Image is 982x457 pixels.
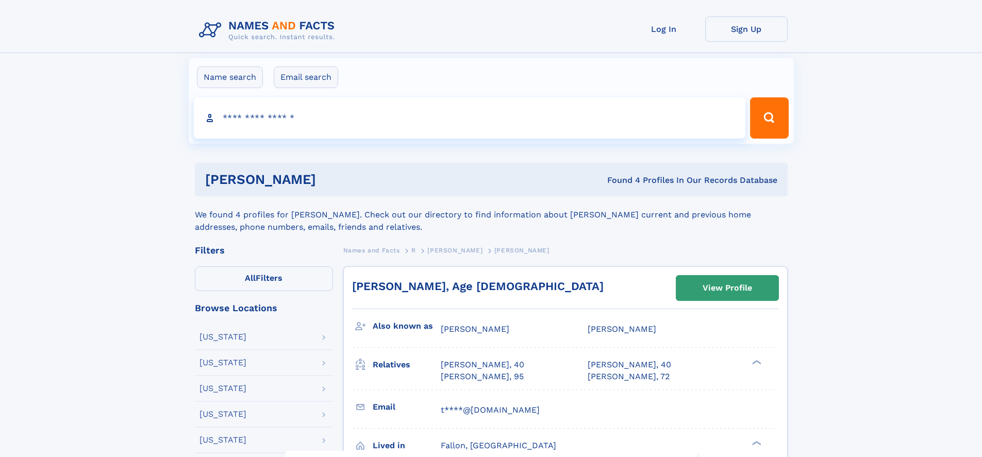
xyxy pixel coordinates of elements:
[373,317,441,335] h3: Also known as
[750,97,788,139] button: Search Button
[343,244,400,257] a: Names and Facts
[195,266,333,291] label: Filters
[588,324,656,334] span: [PERSON_NAME]
[373,437,441,454] h3: Lived in
[373,398,441,416] h3: Email
[274,66,338,88] label: Email search
[245,273,256,283] span: All
[705,16,788,42] a: Sign Up
[195,16,343,44] img: Logo Names and Facts
[623,16,705,42] a: Log In
[676,276,778,300] a: View Profile
[441,371,524,382] a: [PERSON_NAME], 95
[750,439,762,446] div: ❯
[199,384,246,393] div: [US_STATE]
[588,359,671,370] a: [PERSON_NAME], 40
[750,359,762,366] div: ❯
[703,276,752,300] div: View Profile
[199,436,246,444] div: [US_STATE]
[199,333,246,341] div: [US_STATE]
[441,441,556,450] span: Fallon, [GEOGRAPHIC_DATA]
[199,359,246,367] div: [US_STATE]
[494,247,550,254] span: [PERSON_NAME]
[373,356,441,374] h3: Relatives
[195,246,333,255] div: Filters
[199,410,246,418] div: [US_STATE]
[441,359,524,370] a: [PERSON_NAME], 40
[427,244,482,257] a: [PERSON_NAME]
[197,66,263,88] label: Name search
[352,280,604,293] a: [PERSON_NAME], Age [DEMOGRAPHIC_DATA]
[411,244,416,257] a: R
[205,173,462,186] h1: [PERSON_NAME]
[195,303,333,313] div: Browse Locations
[411,247,416,254] span: R
[441,324,509,334] span: [PERSON_NAME]
[195,196,788,233] div: We found 4 profiles for [PERSON_NAME]. Check out our directory to find information about [PERSON_...
[194,97,746,139] input: search input
[588,371,670,382] a: [PERSON_NAME], 72
[427,247,482,254] span: [PERSON_NAME]
[461,175,777,186] div: Found 4 Profiles In Our Records Database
